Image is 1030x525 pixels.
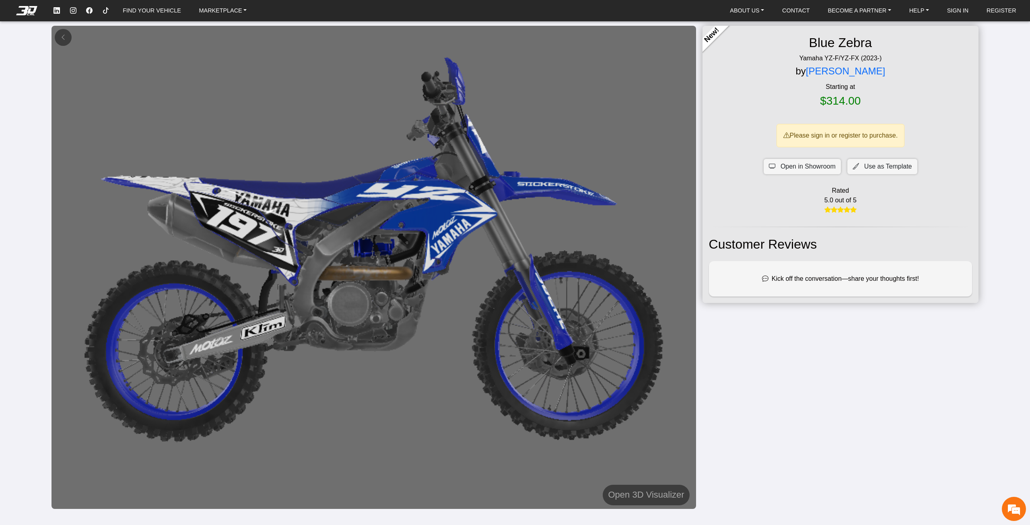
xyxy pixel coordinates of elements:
a: ABOUT US [727,4,767,18]
a: MARKETPLACE [196,4,250,18]
div: FAQs [54,238,104,263]
div: Articles [103,238,153,263]
a: CONTACT [779,4,813,18]
span: 5.0 out of 5 [824,196,857,205]
span: We're online! [47,95,111,171]
h2: $314.00 [820,92,861,110]
div: Navigation go back [9,41,21,54]
img: Blue Zebra [51,26,696,509]
div: Minimize live chat window [132,4,151,23]
button: Open 3D Visualizer [603,485,689,505]
h4: by [795,63,885,79]
h2: Blue Zebra [803,32,879,54]
textarea: Type your message and hit 'Enter' [4,210,153,238]
a: HELP [906,4,932,18]
a: BECOME A PARTNER [824,4,894,18]
button: Open in Showroom [764,159,841,174]
span: Yamaha YZ-F/YZ-FX (2023-) [793,54,888,63]
span: Kick off the conversation—share your thoughts first! [772,274,919,284]
a: New! [696,19,728,51]
span: Use as Template [864,162,912,171]
a: FIND YOUR VEHICLE [119,4,184,18]
h2: Customer Reviews [709,234,972,255]
h5: Open 3D Visualizer [608,488,684,502]
a: SIGN IN [944,4,972,18]
span: Open in Showroom [781,162,836,171]
span: Starting at [709,82,972,92]
a: [PERSON_NAME] [806,66,885,76]
div: Please sign in or register to purchase. [777,124,905,147]
a: REGISTER [983,4,1020,18]
div: Chat with us now [54,42,147,53]
span: Rated [832,186,849,196]
span: Conversation [4,252,54,257]
button: Use as Template [847,159,917,174]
